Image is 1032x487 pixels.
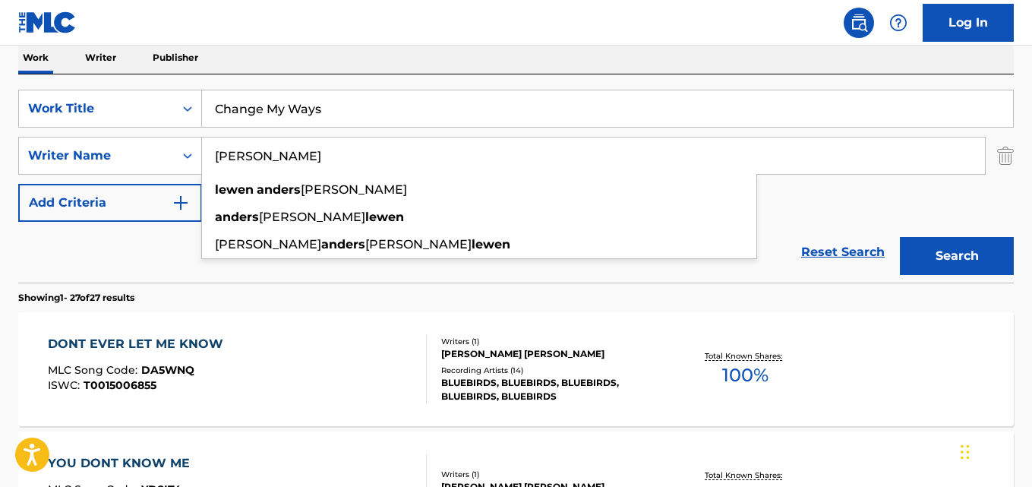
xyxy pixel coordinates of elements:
div: Writers ( 1 ) [441,336,663,347]
strong: lewen [365,210,404,224]
span: [PERSON_NAME] [259,210,365,224]
p: Work [18,42,53,74]
strong: anders [215,210,259,224]
div: Writer Name [28,147,165,165]
span: 100 % [722,362,768,389]
img: Delete Criterion [997,137,1014,175]
strong: anders [321,237,365,251]
p: Publisher [148,42,203,74]
a: Public Search [844,8,874,38]
p: Total Known Shares: [705,470,786,481]
strong: lewen [215,182,254,197]
form: Search Form [18,90,1014,283]
a: Reset Search [794,236,892,269]
p: Showing 1 - 27 of 27 results [18,291,134,305]
div: Work Title [28,100,165,118]
strong: anders [257,182,301,197]
span: DA5WNQ [141,363,194,377]
span: T0015006855 [84,378,156,392]
p: Writer [80,42,121,74]
div: DONT EVER LET ME KNOW [48,335,231,353]
span: ISWC : [48,378,84,392]
iframe: Chat Widget [956,414,1032,487]
strong: lewen [472,237,510,251]
div: [PERSON_NAME] [PERSON_NAME] [441,347,663,361]
span: [PERSON_NAME] [365,237,472,251]
a: DONT EVER LET ME KNOWMLC Song Code:DA5WNQISWC:T0015006855Writers (1)[PERSON_NAME] [PERSON_NAME]Re... [18,312,1014,426]
span: MLC Song Code : [48,363,141,377]
img: MLC Logo [18,11,77,33]
a: Log In [923,4,1014,42]
div: Help [883,8,914,38]
p: Total Known Shares: [705,350,786,362]
div: Recording Artists ( 14 ) [441,365,663,376]
img: search [850,14,868,32]
div: BLUEBIRDS, BLUEBIRDS, BLUEBIRDS, BLUEBIRDS, BLUEBIRDS [441,376,663,403]
div: Writers ( 1 ) [441,469,663,480]
span: [PERSON_NAME] [215,237,321,251]
div: YOU DONT KNOW ME [48,454,197,473]
span: [PERSON_NAME] [301,182,407,197]
button: Add Criteria [18,184,202,222]
button: Search [900,237,1014,275]
img: 9d2ae6d4665cec9f34b9.svg [172,194,190,212]
img: help [889,14,907,32]
div: Drag [961,429,970,475]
